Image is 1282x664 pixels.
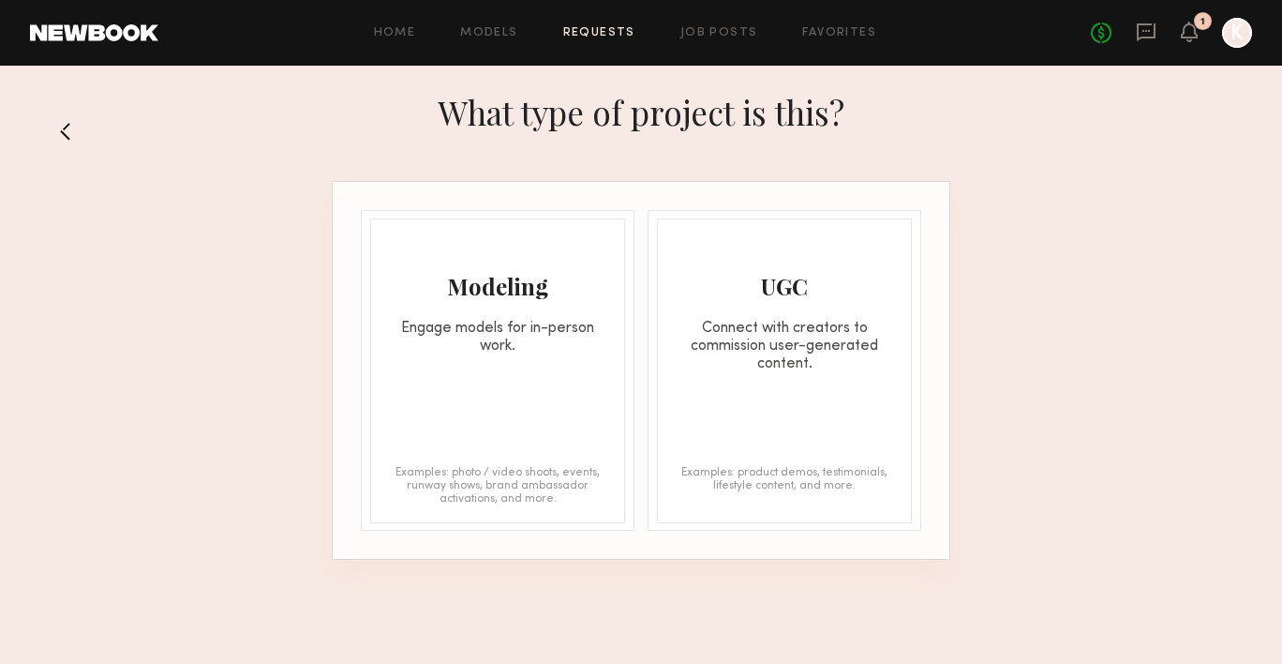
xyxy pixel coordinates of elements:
[677,466,892,504] div: Examples: product demos, testimonials, lifestyle content, and more.
[658,271,911,301] div: UGC
[563,27,635,39] a: Requests
[460,27,517,39] a: Models
[374,27,416,39] a: Home
[680,27,758,39] a: Job Posts
[802,27,876,39] a: Favorites
[438,90,844,134] h1: What type of project is this?
[1222,18,1252,48] a: K
[390,466,605,504] div: Examples: photo / video shoots, events, runway shows, brand ambassador activations, and more.
[371,320,624,355] div: Engage models for in-person work.
[371,271,624,301] div: Modeling
[1200,17,1205,27] div: 1
[658,320,911,373] div: Connect with creators to commission user-generated content.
